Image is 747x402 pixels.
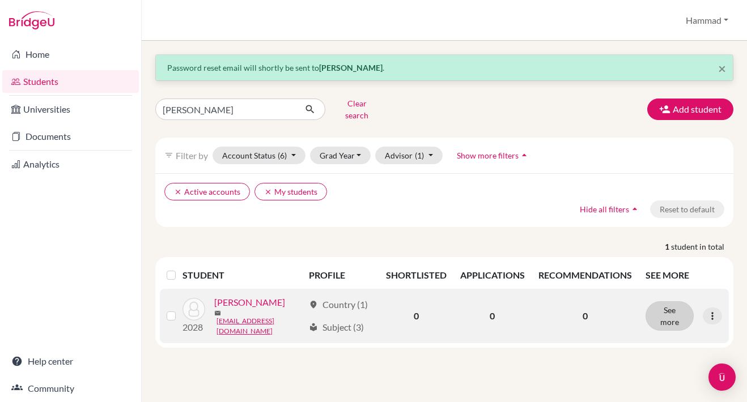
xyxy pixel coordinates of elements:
[155,99,296,120] input: Find student by name...
[379,262,453,289] th: SHORTLISTED
[708,363,736,391] div: Open Intercom Messenger
[164,151,173,160] i: filter_list
[379,289,453,343] td: 0
[665,241,671,253] strong: 1
[647,99,733,120] button: Add student
[453,262,532,289] th: APPLICATIONS
[457,151,519,160] span: Show more filters
[164,183,250,200] button: clearActive accounts
[2,98,139,121] a: Universities
[650,200,724,218] button: Reset to default
[570,200,650,218] button: Hide all filtersarrow_drop_up
[718,60,726,76] span: ×
[639,262,729,289] th: SEE MORE
[319,63,383,72] strong: [PERSON_NAME]
[264,188,272,196] i: clear
[2,377,139,400] a: Community
[453,289,532,343] td: 0
[2,350,139,373] a: Help center
[325,95,388,124] button: Clear search
[214,310,221,317] span: mail
[254,183,327,200] button: clearMy students
[532,262,639,289] th: RECOMMENDATIONS
[182,320,205,334] p: 2028
[2,125,139,148] a: Documents
[176,150,208,161] span: Filter by
[302,262,379,289] th: PROFILE
[375,147,443,164] button: Advisor(1)
[309,300,318,309] span: location_on
[217,316,303,336] a: [EMAIL_ADDRESS][DOMAIN_NAME]
[519,149,530,161] i: arrow_drop_up
[278,151,287,160] span: (6)
[538,309,632,323] p: 0
[309,323,318,332] span: local_library
[2,153,139,176] a: Analytics
[309,298,368,311] div: Country (1)
[718,62,726,75] button: Close
[2,43,139,66] a: Home
[629,203,640,215] i: arrow_drop_up
[646,301,694,331] button: See more
[447,147,540,164] button: Show more filtersarrow_drop_up
[214,296,285,309] a: [PERSON_NAME]
[580,204,629,214] span: Hide all filters
[213,147,305,164] button: Account Status(6)
[309,320,364,334] div: Subject (3)
[167,62,721,74] p: Password reset email will shortly be sent to .
[182,298,205,320] img: Badran, Karam
[182,262,302,289] th: STUDENT
[310,147,371,164] button: Grad Year
[671,241,733,253] span: student in total
[2,70,139,93] a: Students
[174,188,182,196] i: clear
[415,151,424,160] span: (1)
[681,10,733,31] button: Hammad
[9,11,54,29] img: Bridge-U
